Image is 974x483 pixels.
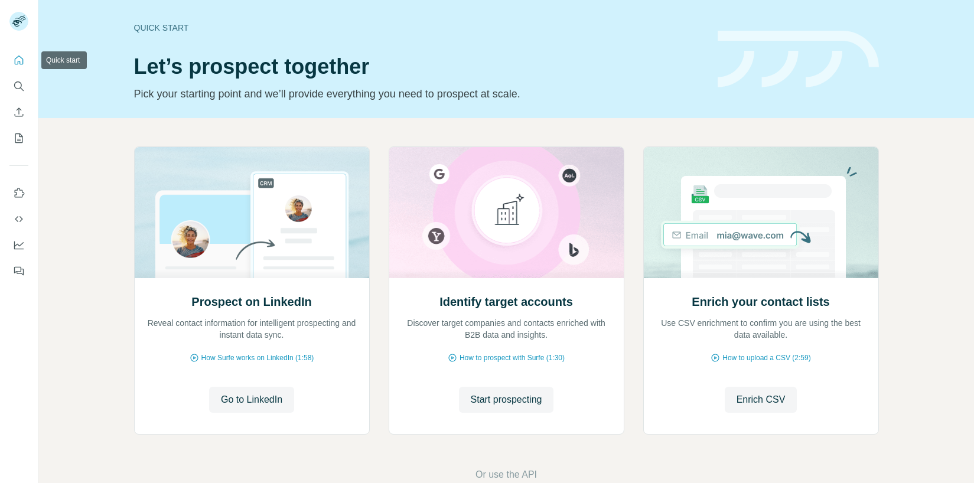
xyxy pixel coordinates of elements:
[718,31,879,88] img: banner
[191,293,311,310] h2: Prospect on LinkedIn
[737,393,786,407] span: Enrich CSV
[471,393,542,407] span: Start prospecting
[134,22,703,34] div: Quick start
[643,147,879,278] img: Enrich your contact lists
[9,76,28,97] button: Search
[201,353,314,363] span: How Surfe works on LinkedIn (1:58)
[692,293,829,310] h2: Enrich your contact lists
[9,208,28,230] button: Use Surfe API
[9,234,28,256] button: Dashboard
[9,260,28,282] button: Feedback
[439,293,573,310] h2: Identify target accounts
[134,55,703,79] h1: Let’s prospect together
[134,147,370,278] img: Prospect on LinkedIn
[722,353,810,363] span: How to upload a CSV (2:59)
[134,86,703,102] p: Pick your starting point and we’ll provide everything you need to prospect at scale.
[656,317,866,341] p: Use CSV enrichment to confirm you are using the best data available.
[209,387,294,413] button: Go to LinkedIn
[9,50,28,71] button: Quick start
[389,147,624,278] img: Identify target accounts
[9,182,28,204] button: Use Surfe on LinkedIn
[459,387,554,413] button: Start prospecting
[460,353,565,363] span: How to prospect with Surfe (1:30)
[475,468,537,482] button: Or use the API
[725,387,797,413] button: Enrich CSV
[9,128,28,149] button: My lists
[146,317,357,341] p: Reveal contact information for intelligent prospecting and instant data sync.
[9,102,28,123] button: Enrich CSV
[221,393,282,407] span: Go to LinkedIn
[401,317,612,341] p: Discover target companies and contacts enriched with B2B data and insights.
